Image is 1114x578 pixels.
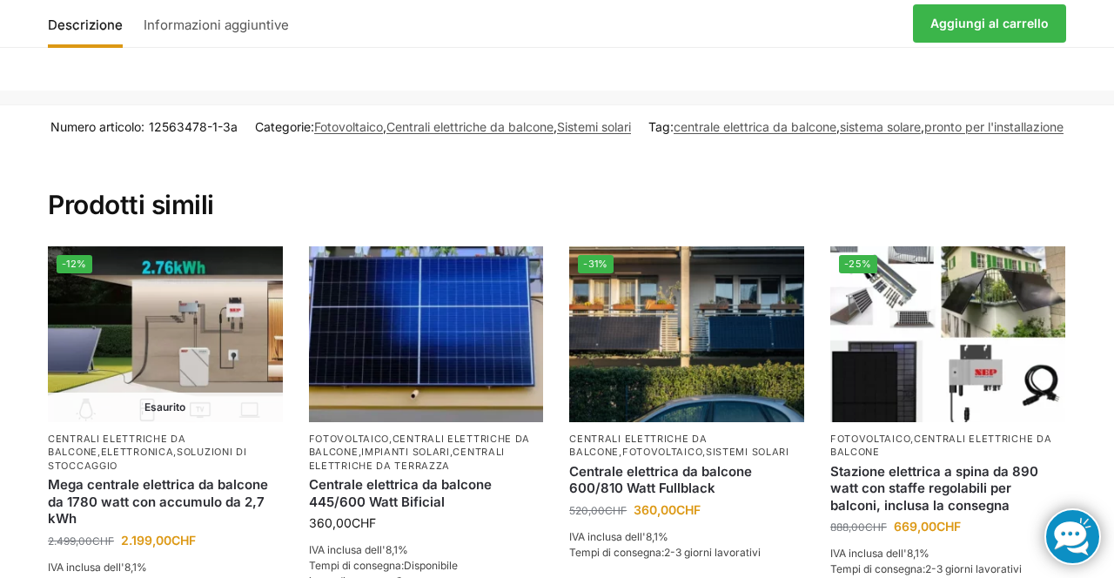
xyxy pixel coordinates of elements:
[101,446,174,458] a: elettronica
[309,476,544,510] a: Centrale elettrica da balcone 445/600 Watt Bificial
[48,534,92,548] font: 2.499,00
[830,562,925,575] font: Tempi di consegna:
[836,119,840,134] font: ,
[173,446,177,458] font: ,
[706,446,789,458] a: sistemi solari
[569,246,804,422] img: 2 centrali elettriche da balcone
[121,533,171,548] font: 2.199,00
[92,534,114,548] font: CHF
[830,463,1038,514] font: Stazione elettrica a spina da 890 watt con staffe regolabili per balconi, inclusa la consegna
[171,533,196,548] font: CHF
[48,476,268,527] font: Mega centrale elettrica da balcone da 1780 watt con accumulo da 2,7 kWh
[48,433,185,458] a: Centrali elettriche da balcone
[894,519,936,534] font: 669,00
[569,546,664,559] font: Tempi di consegna:
[840,119,921,134] a: sistema solare
[605,504,627,517] font: CHF
[569,433,707,458] a: Centrali elettriche da balcone
[149,119,238,134] font: 12563478-1-3a
[450,446,453,458] font: ,
[569,463,752,497] font: Centrale elettrica da balcone 600/810 Watt Fullblack
[569,530,668,543] font: IVA inclusa dell'8,1%
[389,433,393,445] font: ,
[48,246,283,422] a: -12% Esaurito Impianto solare con batteria di accumulo da 2,7 KW, non necessita di permessi
[664,546,761,559] font: 2-3 giorni lavorativi
[674,119,836,134] a: centrale elettrica da balcone
[865,521,887,534] font: CHF
[309,433,531,458] a: centrali elettriche da balcone
[910,433,914,445] font: ,
[48,246,283,422] img: Impianto solare con batteria di accumulo da 2,7 KW, non necessita di permessi
[386,119,554,134] a: Centrali elettriche da balcone
[48,476,283,528] a: Mega centrale elettrica da balcone da 1780 watt con accumulo da 2,7 kWh
[383,119,386,134] font: ,
[255,119,314,134] font: Categorie:
[361,446,450,458] a: impianti solari
[676,502,701,517] font: CHF
[634,502,676,517] font: 360,00
[309,446,505,471] a: centrali elettriche da terrazza
[48,561,147,574] font: IVA inclusa dell'8,1%
[925,562,1022,575] font: 2-3 giorni lavorativi
[619,446,622,458] font: ,
[936,519,961,534] font: CHF
[48,446,246,471] a: soluzioni di stoccaggio
[830,433,1052,458] a: centrali elettriche da balcone
[309,246,544,422] img: Impianto solare per il piccolo balcone
[702,446,706,458] font: ,
[830,463,1065,514] a: Stazione elettrica a spina da 890 watt con staffe regolabili per balconi, inclusa la consegna
[557,119,631,134] a: Sistemi solari
[309,476,492,510] font: Centrale elettrica da balcone 445/600 Watt Bificial
[924,119,1064,134] a: pronto per l'installazione
[48,189,214,220] font: Prodotti simili
[569,504,605,517] font: 520,00
[359,446,362,458] font: ,
[830,246,1065,422] img: 860 Watt Completo di staffa per balcone
[352,515,376,530] font: CHF
[830,246,1065,422] a: -25%860 Watt Completo di staffa per balcone
[554,119,557,134] font: ,
[309,433,389,445] a: Fotovoltaico
[314,119,383,134] a: Fotovoltaico
[309,515,352,530] font: 360,00
[309,543,408,556] font: IVA inclusa dell'8,1%
[921,119,924,134] font: ,
[830,521,865,534] font: 888,00
[830,433,910,445] a: Fotovoltaico
[97,446,101,458] font: ,
[648,119,674,134] font: Tag:
[50,119,144,134] font: Numero articolo:
[309,559,404,572] font: Tempi di consegna:
[622,446,702,458] a: fotovoltaico
[569,246,804,422] a: -31%2 centrali elettriche da balcone
[830,547,929,560] font: IVA inclusa dell'8,1%
[569,463,804,497] a: Centrale elettrica da balcone 600/810 Watt Fullblack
